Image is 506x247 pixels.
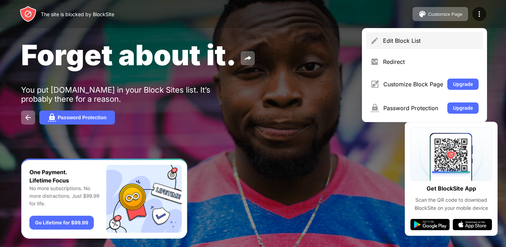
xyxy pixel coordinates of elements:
div: Edit Block List [383,37,479,44]
button: Password Protection [39,111,115,125]
img: menu-pencil.svg [370,36,379,45]
img: pallet.svg [418,10,427,18]
button: Customize Page [413,7,468,21]
img: menu-customize.svg [370,80,379,88]
div: Redirect [383,58,479,65]
div: Get BlockSite App [427,183,476,194]
div: Customize Block Page [383,81,443,88]
div: The site is blocked by BlockSite [41,11,114,17]
img: menu-redirect.svg [370,58,379,66]
div: Password Protection [58,115,106,120]
span: Forget about it. [21,38,236,72]
div: Password Protection [383,105,443,112]
div: You put [DOMAIN_NAME] in your Block Sites list. It’s probably there for a reason. [21,85,238,104]
img: menu-password.svg [370,104,379,112]
img: header-logo.svg [20,6,37,22]
div: Scan the QR code to download BlockSite on your mobile device [410,196,492,212]
div: Customize Page [428,12,462,17]
img: menu-icon.svg [475,10,484,18]
img: password.svg [48,113,56,122]
iframe: Banner [21,159,187,239]
img: app-store.svg [453,219,492,230]
img: back.svg [24,113,32,122]
button: Upgrade [447,102,479,114]
img: share.svg [244,54,252,62]
button: Upgrade [447,79,479,90]
img: google-play.svg [410,219,450,230]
